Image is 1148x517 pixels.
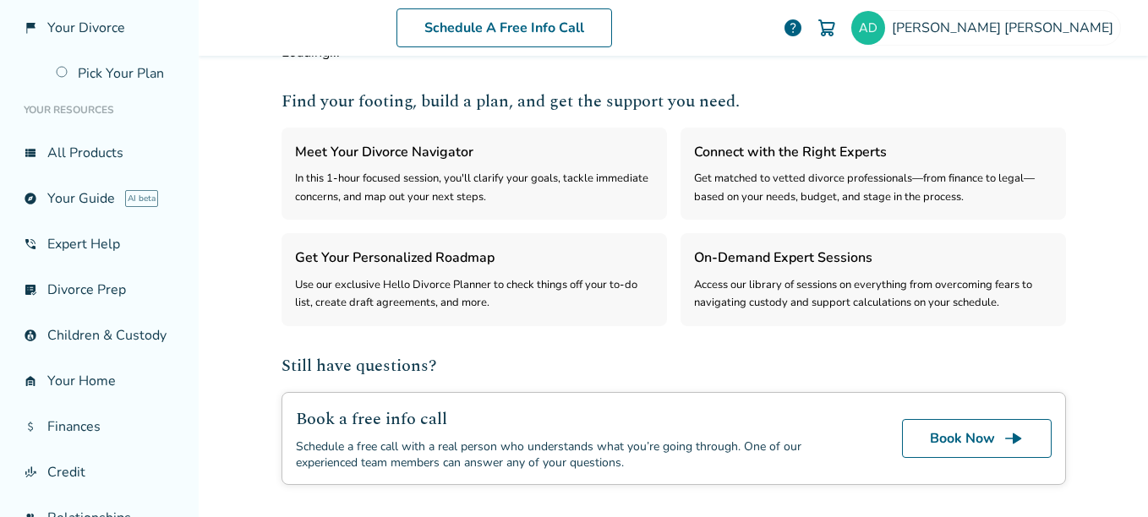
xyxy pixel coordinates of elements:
[14,8,185,47] a: flag_2Your Divorce
[295,141,653,163] h3: Meet Your Divorce Navigator
[24,237,37,251] span: phone_in_talk
[295,170,653,206] div: In this 1-hour focused session, you'll clarify your goals, tackle immediate concerns, and map out...
[24,420,37,433] span: attach_money
[14,453,185,492] a: finance_modeCredit
[14,316,185,355] a: account_childChildren & Custody
[783,18,803,38] a: help
[1003,428,1024,449] span: line_end_arrow
[14,270,185,309] a: list_alt_checkDivorce Prep
[14,362,185,400] a: garage_homeYour Home
[851,11,885,45] img: lenangdicicco@gmail.com
[694,276,1052,313] div: Access our library of sessions on everything from overcoming fears to navigating custody and supp...
[24,465,37,479] span: finance_mode
[47,19,125,37] span: Your Divorce
[817,18,837,38] img: Cart
[282,89,1066,114] h2: Find your footing, build a plan, and get the support you need.
[295,276,653,313] div: Use our exclusive Hello Divorce Planner to check things off your to-do list, create draft agreeme...
[46,54,185,93] a: Pick Your Plan
[1063,436,1148,517] iframe: Chat Widget
[902,419,1052,458] a: Book Nowline_end_arrow
[14,225,185,264] a: phone_in_talkExpert Help
[295,247,653,269] h3: Get Your Personalized Roadmap
[296,406,861,432] h2: Book a free info call
[24,329,37,342] span: account_child
[14,133,185,172] a: view_listAll Products
[694,247,1052,269] h3: On-Demand Expert Sessions
[14,407,185,446] a: attach_moneyFinances
[694,141,1052,163] h3: Connect with the Right Experts
[24,283,37,297] span: list_alt_check
[14,179,185,218] a: exploreYour GuideAI beta
[892,19,1120,37] span: [PERSON_NAME] [PERSON_NAME]
[24,21,37,35] span: flag_2
[296,438,861,471] div: Schedule a free call with a real person who understands what you’re going through. One of our exp...
[24,146,37,160] span: view_list
[24,374,37,388] span: garage_home
[396,8,612,47] a: Schedule A Free Info Call
[14,93,185,127] li: Your Resources
[694,170,1052,206] div: Get matched to vetted divorce professionals—from finance to legal—based on your needs, budget, an...
[282,353,1066,378] h2: Still have questions?
[125,190,158,207] span: AI beta
[24,192,37,205] span: explore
